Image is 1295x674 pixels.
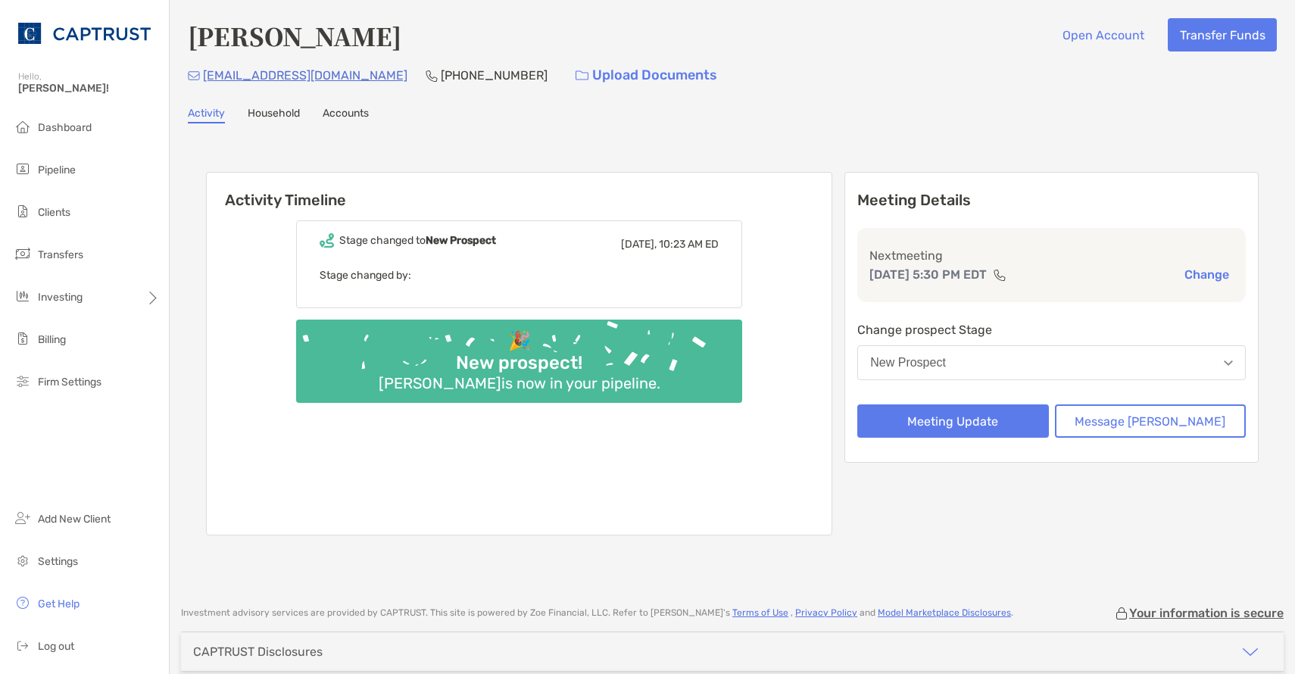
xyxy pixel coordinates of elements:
[659,238,719,251] span: 10:23 AM ED
[38,376,101,388] span: Firm Settings
[373,374,666,392] div: [PERSON_NAME] is now in your pipeline.
[426,70,438,82] img: Phone Icon
[14,594,32,612] img: get-help icon
[1180,267,1234,282] button: Change
[188,18,401,53] h4: [PERSON_NAME]
[14,372,32,390] img: firm-settings icon
[323,107,369,123] a: Accounts
[576,70,588,81] img: button icon
[14,160,32,178] img: pipeline icon
[1129,606,1284,620] p: Your information is secure
[38,640,74,653] span: Log out
[14,329,32,348] img: billing icon
[1168,18,1277,51] button: Transfer Funds
[18,82,160,95] span: [PERSON_NAME]!
[38,555,78,568] span: Settings
[869,246,1234,265] p: Next meeting
[502,330,537,352] div: 🎉
[296,320,742,390] img: Confetti
[732,607,788,618] a: Terms of Use
[188,107,225,123] a: Activity
[450,352,588,374] div: New prospect!
[1241,643,1259,661] img: icon arrow
[993,269,1006,281] img: communication type
[18,6,151,61] img: CAPTRUST Logo
[38,121,92,134] span: Dashboard
[14,245,32,263] img: transfers icon
[857,345,1246,380] button: New Prospect
[203,66,407,85] p: [EMAIL_ADDRESS][DOMAIN_NAME]
[441,66,548,85] p: [PHONE_NUMBER]
[38,333,66,346] span: Billing
[181,607,1013,619] p: Investment advisory services are provided by CAPTRUST . This site is powered by Zoe Financial, LL...
[14,287,32,305] img: investing icon
[248,107,300,123] a: Household
[38,291,83,304] span: Investing
[857,191,1246,210] p: Meeting Details
[193,644,323,659] div: CAPTRUST Disclosures
[1224,360,1233,366] img: Open dropdown arrow
[857,320,1246,339] p: Change prospect Stage
[38,164,76,176] span: Pipeline
[14,202,32,220] img: clients icon
[14,551,32,569] img: settings icon
[188,71,200,80] img: Email Icon
[878,607,1011,618] a: Model Marketplace Disclosures
[621,238,657,251] span: [DATE],
[14,117,32,136] img: dashboard icon
[870,356,946,370] div: New Prospect
[1050,18,1156,51] button: Open Account
[207,173,832,209] h6: Activity Timeline
[38,206,70,219] span: Clients
[339,234,496,247] div: Stage changed to
[795,607,857,618] a: Privacy Policy
[1055,404,1246,438] button: Message [PERSON_NAME]
[320,233,334,248] img: Event icon
[14,636,32,654] img: logout icon
[320,266,719,285] p: Stage changed by:
[566,59,727,92] a: Upload Documents
[426,234,496,247] b: New Prospect
[38,598,80,610] span: Get Help
[857,404,1048,438] button: Meeting Update
[38,513,111,526] span: Add New Client
[38,248,83,261] span: Transfers
[869,265,987,284] p: [DATE] 5:30 PM EDT
[14,509,32,527] img: add_new_client icon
